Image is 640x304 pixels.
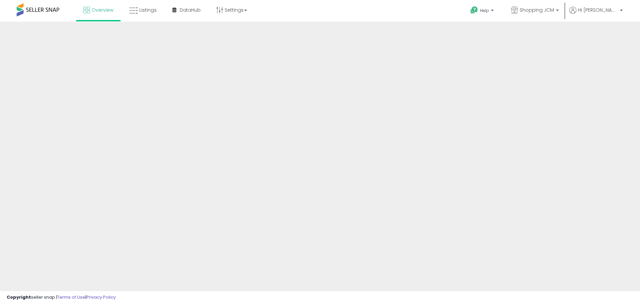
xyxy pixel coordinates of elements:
[180,7,201,13] span: DataHub
[520,7,554,13] span: Shopping JCM
[578,7,618,13] span: Hi [PERSON_NAME]
[92,7,113,13] span: Overview
[569,7,623,22] a: Hi [PERSON_NAME]
[7,294,116,301] div: seller snap | |
[465,1,500,22] a: Help
[86,294,116,300] a: Privacy Policy
[470,6,478,14] i: Get Help
[480,8,489,13] span: Help
[57,294,85,300] a: Terms of Use
[7,294,31,300] strong: Copyright
[139,7,157,13] span: Listings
